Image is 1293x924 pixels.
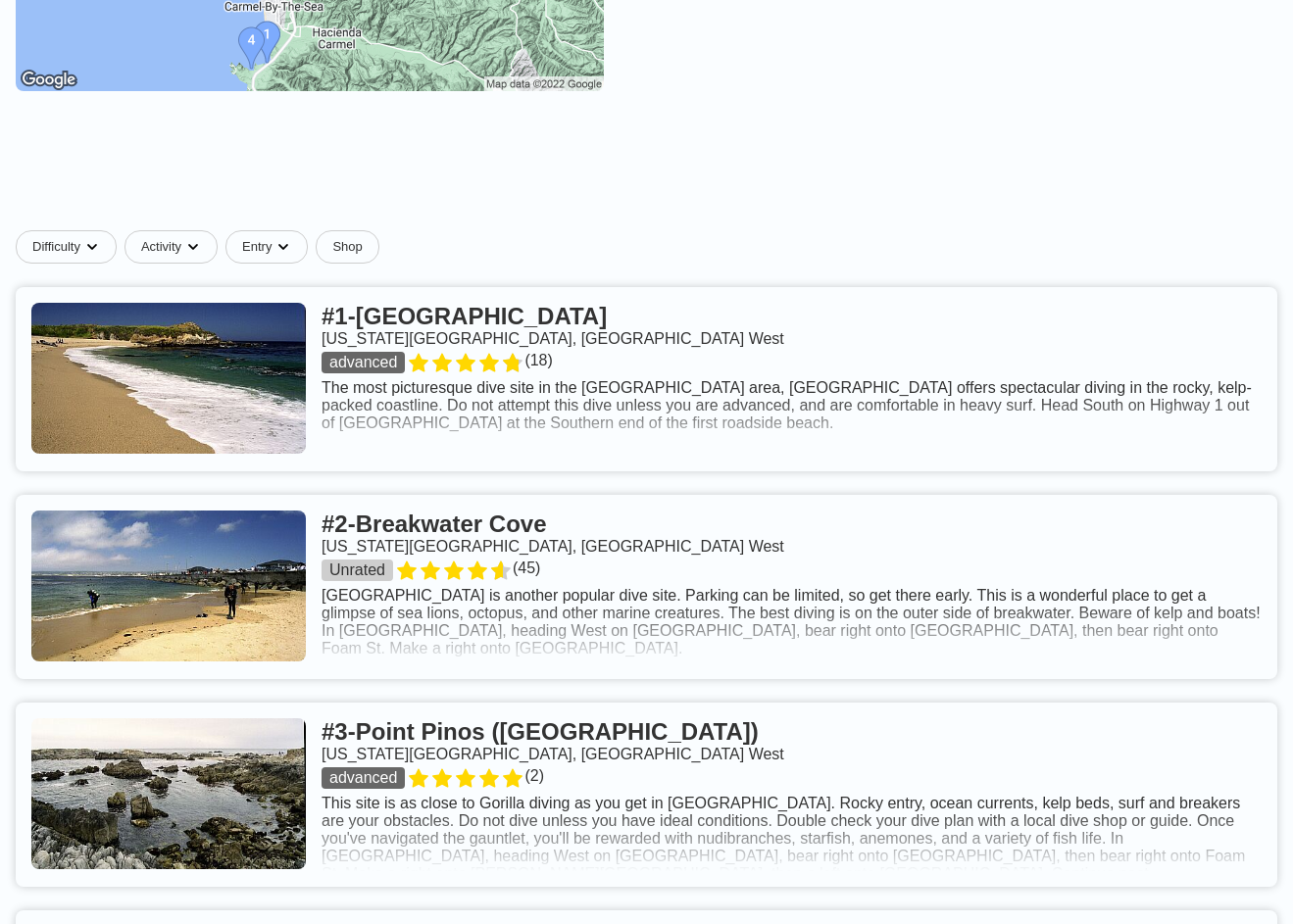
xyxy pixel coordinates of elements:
[242,239,272,255] span: Entry
[124,230,225,264] button: Activitydropdown caret
[275,239,291,255] img: dropdown caret
[32,239,80,255] span: Difficulty
[84,239,100,255] img: dropdown caret
[16,230,124,264] button: Difficultydropdown caret
[316,230,378,264] a: Shop
[225,230,316,264] button: Entrydropdown caret
[141,239,181,255] span: Activity
[185,239,201,255] img: dropdown caret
